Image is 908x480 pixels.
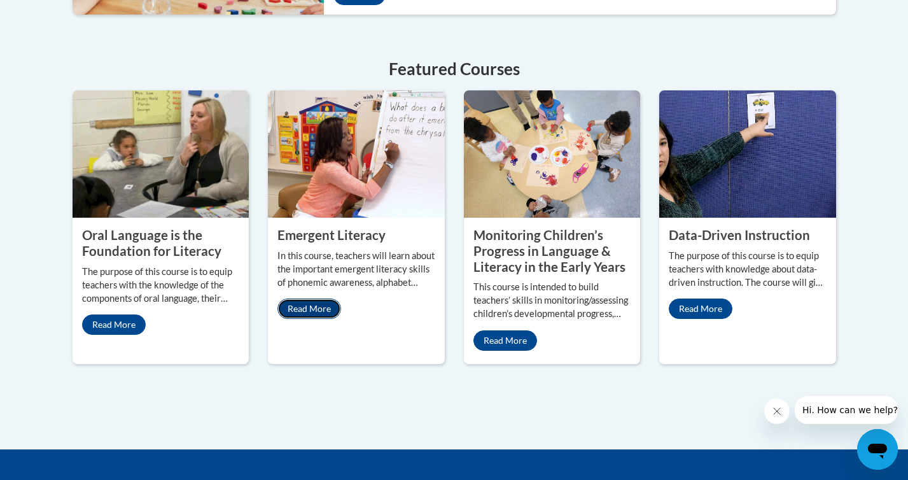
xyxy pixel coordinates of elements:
[277,299,341,319] a: Read More
[473,227,625,274] property: Monitoring Children’s Progress in Language & Literacy in the Early Years
[764,399,790,424] iframe: Close message
[82,227,221,258] property: Oral Language is the Foundation for Literacy
[277,227,386,243] property: Emergent Literacy
[669,299,732,319] a: Read More
[473,330,537,351] a: Read More
[73,57,836,81] h4: Featured Courses
[82,265,240,306] p: The purpose of this course is to equip teachers with the knowledge of the components of oral lang...
[857,429,898,470] iframe: Button to launch messaging window
[82,314,146,335] a: Read More
[669,250,827,290] p: The purpose of this course is to equip teachers with knowledge about data-driven instruction. The...
[669,227,810,243] property: Data-Driven Instruction
[268,90,445,218] img: Emergent Literacy
[277,250,435,290] p: In this course, teachers will learn about the important emergent literacy skills of phonemic awar...
[659,90,836,218] img: Data-Driven Instruction
[464,90,641,218] img: Monitoring Children’s Progress in Language & Literacy in the Early Years
[473,281,631,321] p: This course is intended to build teachers’ skills in monitoring/assessing children’s developmenta...
[73,90,249,218] img: Oral Language is the Foundation for Literacy
[795,396,898,424] iframe: Message from company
